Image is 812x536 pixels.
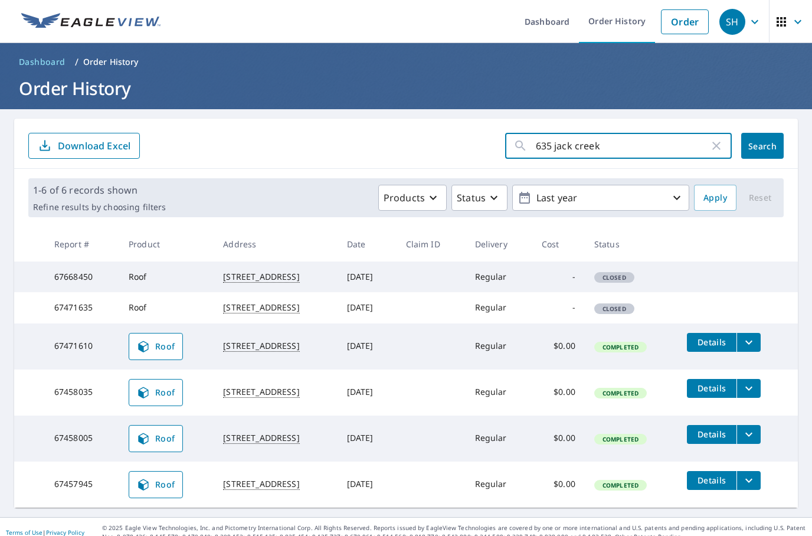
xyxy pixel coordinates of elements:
[687,425,736,444] button: detailsBtn-67458005
[129,333,183,360] a: Roof
[119,262,214,292] td: Roof
[751,140,774,152] span: Search
[457,191,486,205] p: Status
[512,185,689,211] button: Last year
[466,262,532,292] td: Regular
[532,188,670,208] p: Last year
[687,379,736,398] button: detailsBtn-67458035
[58,139,130,152] p: Download Excel
[129,425,183,452] a: Roof
[595,389,646,397] span: Completed
[532,262,585,292] td: -
[687,333,736,352] button: detailsBtn-67471610
[661,9,709,34] a: Order
[694,383,729,394] span: Details
[466,462,532,508] td: Regular
[595,435,646,443] span: Completed
[694,336,729,348] span: Details
[532,370,585,416] td: $0.00
[83,56,139,68] p: Order History
[119,292,214,323] td: Roof
[338,227,397,262] th: Date
[378,185,447,211] button: Products
[136,339,175,354] span: Roof
[28,133,140,159] button: Download Excel
[532,292,585,323] td: -
[694,429,729,440] span: Details
[595,343,646,351] span: Completed
[736,471,761,490] button: filesDropdownBtn-67457945
[694,185,736,211] button: Apply
[595,305,633,313] span: Closed
[741,133,784,159] button: Search
[466,416,532,462] td: Regular
[129,471,183,498] a: Roof
[45,227,119,262] th: Report #
[21,13,161,31] img: EV Logo
[736,333,761,352] button: filesDropdownBtn-67471610
[14,53,798,71] nav: breadcrumb
[214,227,337,262] th: Address
[694,475,729,486] span: Details
[75,55,78,69] li: /
[466,227,532,262] th: Delivery
[466,292,532,323] td: Regular
[45,462,119,508] td: 67457945
[338,462,397,508] td: [DATE]
[45,370,119,416] td: 67458035
[585,227,677,262] th: Status
[338,323,397,370] td: [DATE]
[595,481,646,489] span: Completed
[687,471,736,490] button: detailsBtn-67457945
[703,191,727,205] span: Apply
[719,9,745,35] div: SH
[736,379,761,398] button: filesDropdownBtn-67458035
[338,292,397,323] td: [DATE]
[532,462,585,508] td: $0.00
[532,416,585,462] td: $0.00
[466,323,532,370] td: Regular
[45,323,119,370] td: 67471610
[397,227,466,262] th: Claim ID
[532,323,585,370] td: $0.00
[338,262,397,292] td: [DATE]
[136,432,175,446] span: Roof
[451,185,508,211] button: Status
[6,529,84,536] p: |
[136,385,175,400] span: Roof
[536,129,709,162] input: Address, Report #, Claim ID, etc.
[136,478,175,492] span: Roof
[33,202,166,213] p: Refine results by choosing filters
[19,56,66,68] span: Dashboard
[338,370,397,416] td: [DATE]
[338,416,397,462] td: [DATE]
[736,425,761,444] button: filesDropdownBtn-67458005
[129,379,183,406] a: Roof
[14,53,70,71] a: Dashboard
[33,183,166,197] p: 1-6 of 6 records shown
[14,76,798,100] h1: Order History
[595,273,633,282] span: Closed
[45,416,119,462] td: 67458005
[532,227,585,262] th: Cost
[384,191,425,205] p: Products
[45,262,119,292] td: 67668450
[466,370,532,416] td: Regular
[119,227,214,262] th: Product
[45,292,119,323] td: 67471635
